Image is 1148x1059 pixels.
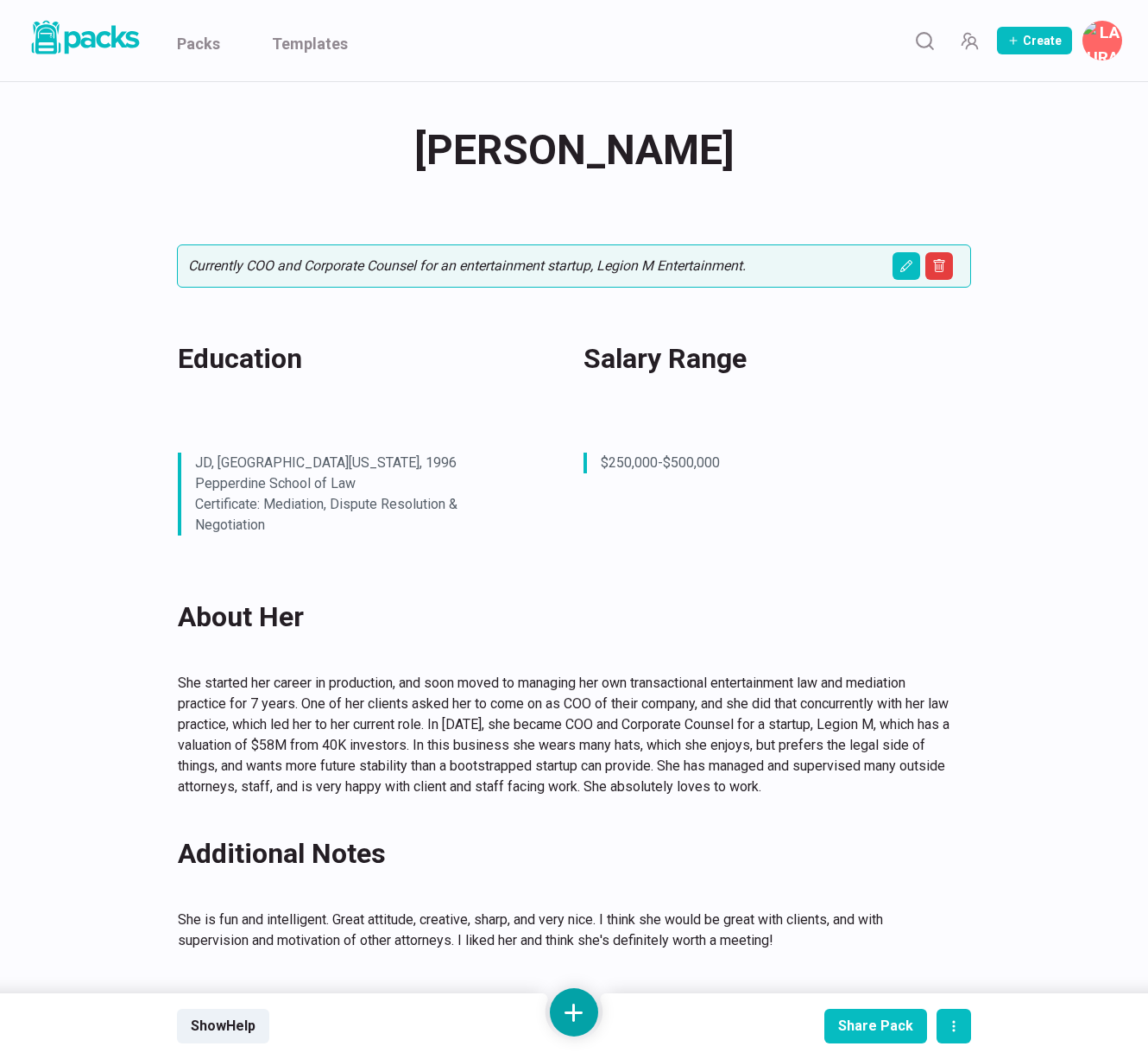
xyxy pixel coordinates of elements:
p: JD, [GEOGRAPHIC_DATA][US_STATE], 1996 Pepperdine School of Law Certificate: Mediation, Dispute Re... [195,453,530,536]
h2: Additional Notes [178,833,949,874]
p: $250,000-$500,000 [601,453,936,473]
img: Packs logo [26,17,142,58]
button: Share Pack [824,1009,927,1043]
button: Search [907,23,942,58]
div: Share Pack [838,1018,913,1034]
button: Create Pack [997,27,1072,54]
button: Edit asset [893,252,920,280]
p: She started her career in production, and soon moved to managing her own transactional entertainm... [178,673,949,797]
button: ShowHelp [177,1009,269,1043]
h2: Education [178,338,544,379]
button: Delete asset [925,252,953,280]
h2: Resume [178,986,949,1028]
em: Currently COO and Corporate Counsel for an entertainment startup, Legion M Entertainment. [188,257,746,274]
a: Packs logo [26,17,142,64]
button: Manage Team Invites [952,23,987,58]
p: She is fun and intelligent. Great attitude, creative, sharp, and very nice. I think she would be ... [178,910,949,951]
h2: Salary Range [583,338,949,379]
span: [PERSON_NAME] [414,117,735,184]
button: Laura Carter [1082,21,1122,60]
button: actions [937,1009,971,1043]
h2: About Her [178,596,949,637]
